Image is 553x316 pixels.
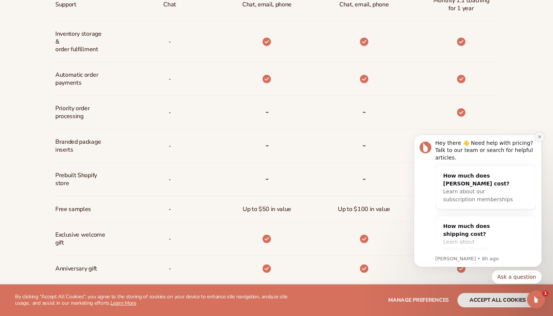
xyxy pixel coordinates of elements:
span: 1 [542,290,548,296]
span: Branded package inserts [55,135,105,157]
span: Prebuilt Shopify store [55,169,105,190]
p: - [169,35,171,49]
iframe: Intercom notifications message [403,125,553,312]
span: Exclusive welcome gift [55,228,105,250]
span: Manage preferences [388,296,449,304]
span: - [169,173,171,187]
span: - [169,202,171,216]
span: Up to $100 in value [338,202,390,216]
b: - [362,139,366,151]
b: - [265,106,269,118]
span: - [169,139,171,153]
span: Priority order processing [55,102,105,123]
span: Up to $50 in value [243,202,291,216]
b: - [265,173,269,185]
span: - [169,262,171,276]
span: - [169,232,171,246]
span: - [169,72,171,86]
button: Manage preferences [388,293,449,307]
iframe: Intercom live chat [527,290,545,308]
span: - [169,106,171,120]
a: Learn More [111,299,136,307]
span: Free samples [55,202,91,216]
p: By clicking "Accept All Cookies", you agree to the storing of cookies on your device to enhance s... [15,294,294,307]
span: Anniversary gift [55,262,97,276]
b: - [265,139,269,151]
span: Automatic order payments [55,68,105,90]
b: - [362,173,366,185]
b: - [362,106,366,118]
span: Inventory storage & order fulfillment [55,27,105,56]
